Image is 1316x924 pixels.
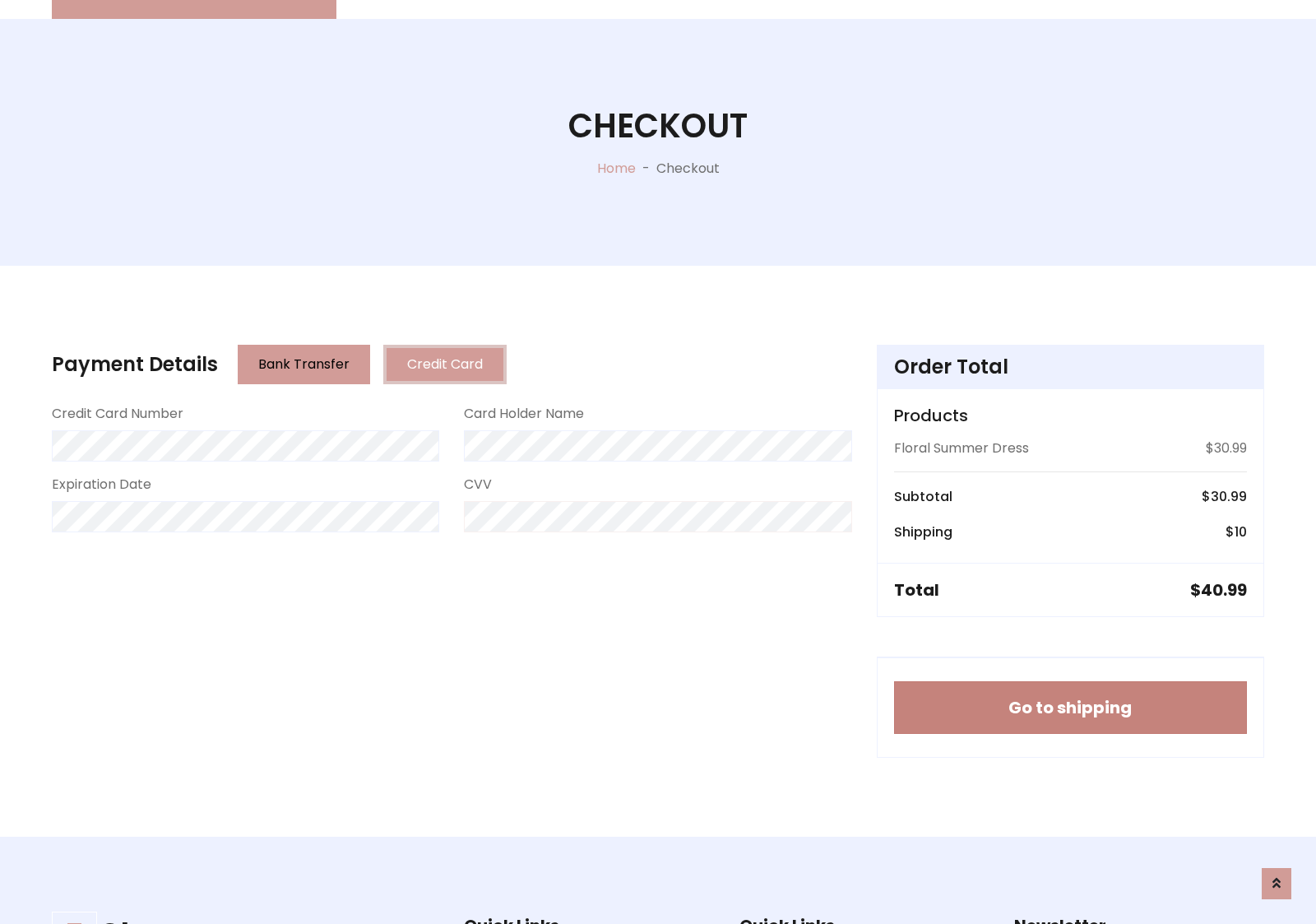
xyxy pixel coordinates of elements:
[894,681,1247,734] button: Go to shipping
[52,353,218,377] h4: Payment Details
[894,524,952,540] h6: Shipping
[1202,489,1247,504] h6: $
[568,106,748,146] h1: Checkout
[1211,487,1247,506] span: 30.99
[656,159,720,179] p: Checkout
[52,475,151,495] label: Expiration Date
[1190,580,1247,600] h5: $
[1201,578,1247,601] span: 40.99
[1206,439,1247,458] p: $30.99
[1226,524,1247,540] h6: $
[894,355,1247,379] h4: Order Total
[464,475,492,495] label: CVV
[894,406,1247,425] h5: Products
[894,580,939,600] h5: Total
[1235,522,1247,541] span: 10
[894,439,1029,458] p: Floral Summer Dress
[636,159,656,179] p: -
[894,489,952,504] h6: Subtotal
[238,345,370,384] button: Bank Transfer
[383,345,507,384] button: Credit Card
[464,404,584,424] label: Card Holder Name
[52,404,183,424] label: Credit Card Number
[597,159,636,178] a: Home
